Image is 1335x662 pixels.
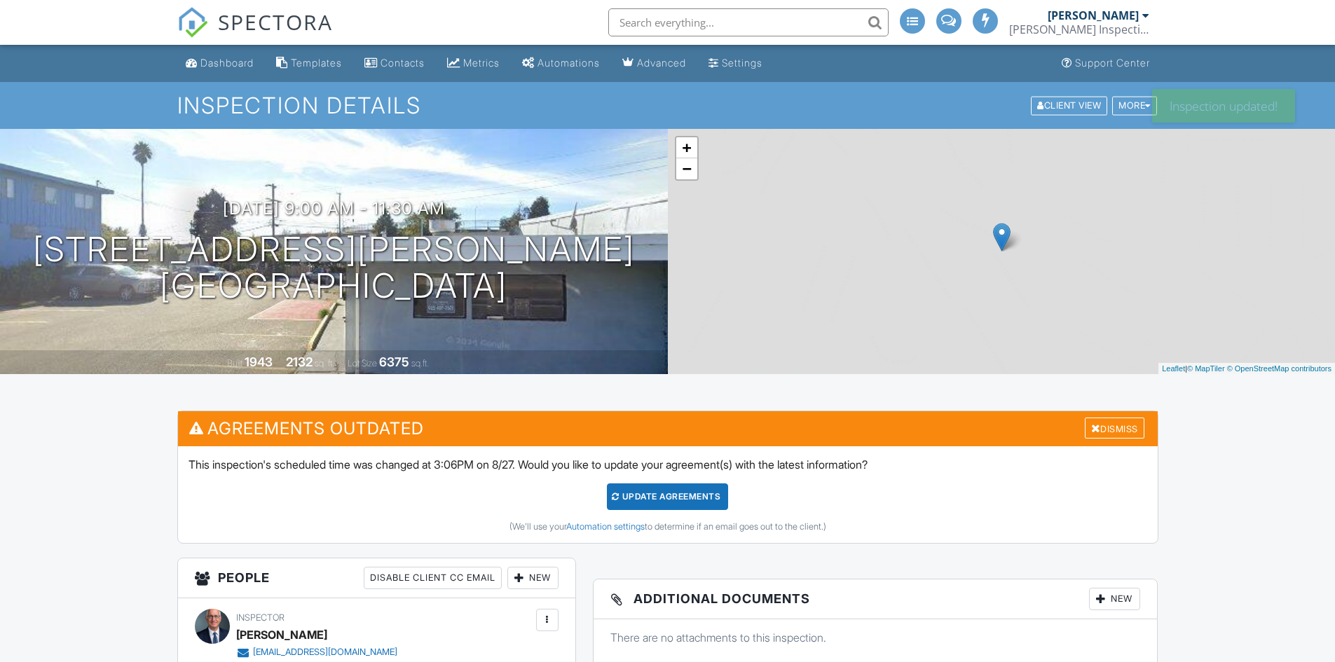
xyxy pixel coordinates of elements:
[411,358,429,368] span: sq.ft.
[359,50,430,76] a: Contacts
[379,354,409,369] div: 6375
[177,19,333,48] a: SPECTORA
[33,231,635,305] h1: [STREET_ADDRESS][PERSON_NAME] [GEOGRAPHIC_DATA]
[218,7,333,36] span: SPECTORA
[1075,57,1150,69] div: Support Center
[223,199,445,218] h3: [DATE] 9:00 am - 11:30 am
[271,50,348,76] a: Templates
[538,57,600,69] div: Automations
[364,567,502,589] div: Disable Client CC Email
[594,579,1158,619] h3: Additional Documents
[227,358,242,368] span: Built
[722,57,762,69] div: Settings
[253,647,397,658] div: [EMAIL_ADDRESS][DOMAIN_NAME]
[1031,96,1107,115] div: Client View
[1056,50,1156,76] a: Support Center
[1187,364,1225,373] a: © MapTiler
[178,411,1158,446] h3: Agreements Outdated
[1162,364,1185,373] a: Leaflet
[1158,363,1335,375] div: |
[291,57,342,69] div: Templates
[178,446,1158,543] div: This inspection's scheduled time was changed at 3:06PM on 8/27. Would you like to update your agr...
[637,57,686,69] div: Advanced
[1085,418,1144,439] div: Dismiss
[236,624,327,645] div: [PERSON_NAME]
[177,93,1158,118] h1: Inspection Details
[607,483,728,510] div: Update Agreements
[245,354,273,369] div: 1943
[1048,8,1139,22] div: [PERSON_NAME]
[236,645,397,659] a: [EMAIL_ADDRESS][DOMAIN_NAME]
[1227,364,1331,373] a: © OpenStreetMap contributors
[507,567,559,589] div: New
[1112,96,1157,115] div: More
[348,358,377,368] span: Lot Size
[676,158,697,179] a: Zoom out
[608,8,889,36] input: Search everything...
[1009,22,1149,36] div: Scharf Inspections
[463,57,500,69] div: Metrics
[617,50,692,76] a: Advanced
[1152,89,1295,123] div: Inspection updated!
[676,137,697,158] a: Zoom in
[381,57,425,69] div: Contacts
[177,7,208,38] img: The Best Home Inspection Software - Spectora
[189,521,1147,532] div: (We'll use your to determine if an email goes out to the client.)
[236,612,285,623] span: Inspector
[315,358,334,368] span: sq. ft.
[178,558,575,598] h3: People
[703,50,768,76] a: Settings
[200,57,254,69] div: Dashboard
[1029,99,1111,110] a: Client View
[180,50,259,76] a: Dashboard
[286,354,313,369] div: 2132
[441,50,505,76] a: Metrics
[566,521,645,532] a: Automation settings
[1089,588,1140,610] div: New
[610,630,1141,645] p: There are no attachments to this inspection.
[516,50,605,76] a: Automations (Basic)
